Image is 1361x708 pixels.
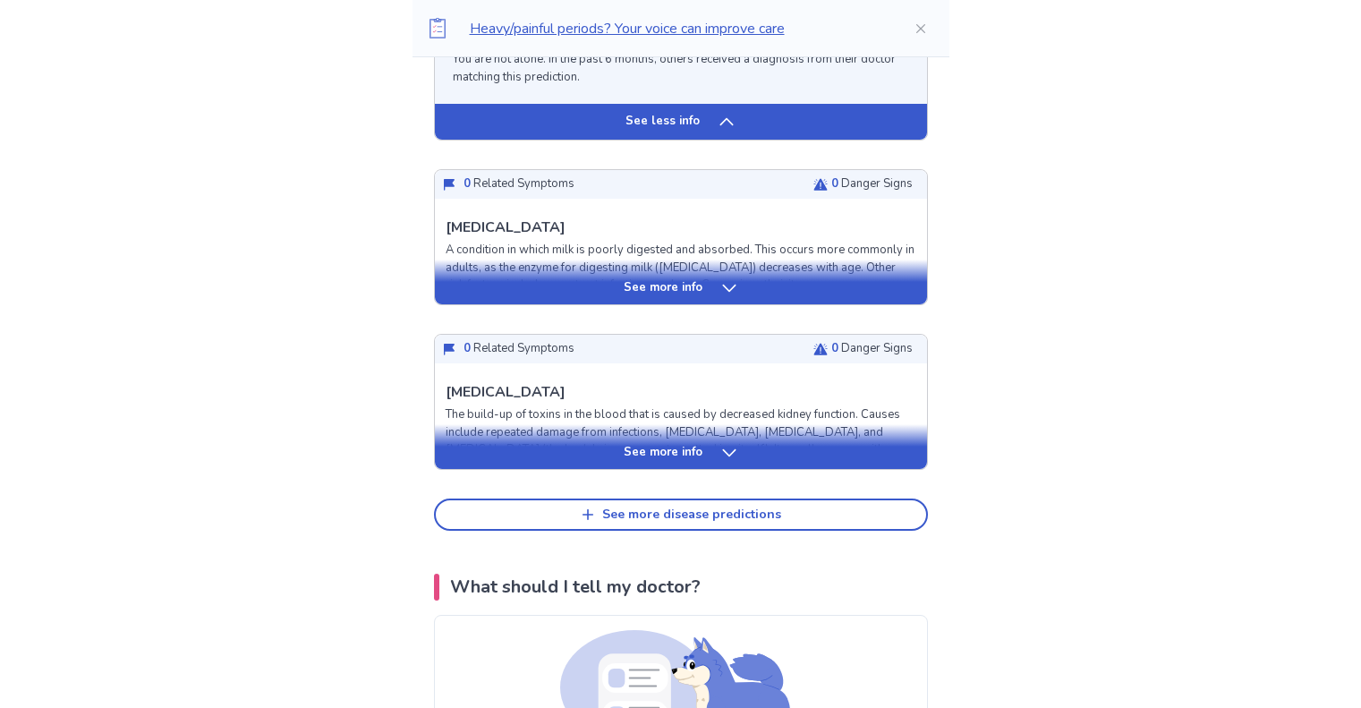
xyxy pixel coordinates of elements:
[624,279,702,297] p: See more info
[831,175,838,192] span: 0
[450,574,701,601] p: What should I tell my doctor?
[446,381,566,403] p: [MEDICAL_DATA]
[464,175,471,192] span: 0
[831,340,838,356] span: 0
[624,444,702,462] p: See more info
[470,18,885,39] p: Heavy/painful periods? Your voice can improve care
[446,242,916,294] p: A condition in which milk is poorly digested and absorbed. This occurs more commonly in adults, a...
[446,406,916,529] p: The build-up of toxins in the blood that is caused by decreased kidney function. Causes include r...
[434,499,928,531] button: See more disease predictions
[602,508,781,523] div: See more disease predictions
[831,340,913,358] p: Danger Signs
[464,340,471,356] span: 0
[453,51,909,86] p: You are not alone. In the past 6 months, others received a diagnosis from their doctor matching t...
[464,340,574,358] p: Related Symptoms
[446,217,566,238] p: [MEDICAL_DATA]
[464,175,574,193] p: Related Symptoms
[625,113,700,131] p: See less info
[831,175,913,193] p: Danger Signs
